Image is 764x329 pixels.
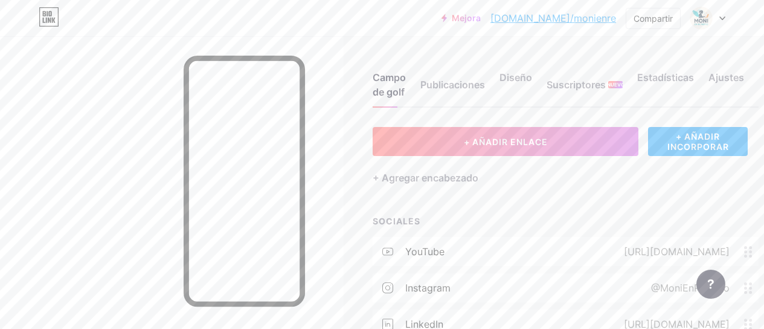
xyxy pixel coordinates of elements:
[420,79,485,91] font: Publicaciones
[499,71,532,83] font: Diseño
[373,71,406,98] font: Campo de golf
[373,216,420,226] font: SOCIALES
[373,172,478,184] font: + Agregar encabezado
[490,11,616,25] a: [DOMAIN_NAME]/monienre
[405,282,451,294] font: Instagram
[624,246,730,258] font: [URL][DOMAIN_NAME]
[547,79,606,91] font: Suscriptores
[708,71,744,83] font: Ajustes
[490,12,616,24] font: [DOMAIN_NAME]/monienre
[690,7,713,30] img: Moni En Remoto
[373,127,638,156] button: + AÑADIR ENLACE
[667,131,729,152] font: + AÑADIR INCORPORAR
[651,282,730,294] font: @MoniEnRemoto
[607,82,624,88] font: NUEVO
[637,71,694,83] font: Estadísticas
[634,13,673,24] font: Compartir
[452,13,481,23] font: Mejora
[405,246,445,258] font: YouTube
[464,137,548,147] font: + AÑADIR ENLACE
